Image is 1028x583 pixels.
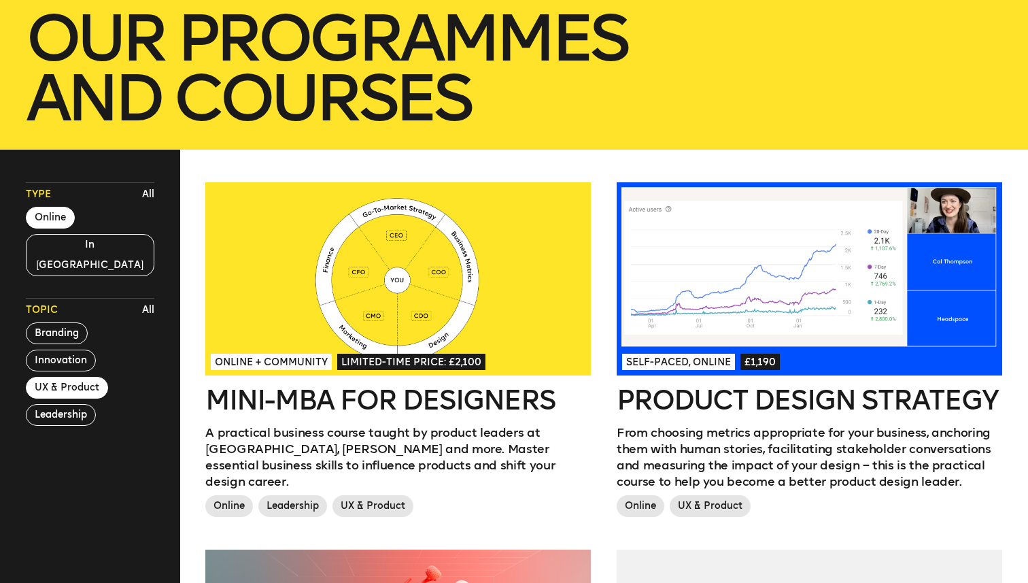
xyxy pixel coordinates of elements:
span: Topic [26,303,58,317]
span: UX & Product [670,495,751,517]
span: Online [205,495,253,517]
button: Leadership [26,404,96,426]
span: UX & Product [332,495,413,517]
a: Online + CommunityLimited-time price: £2,100Mini-MBA for DesignersA practical business course tau... [205,182,591,522]
h2: Product Design Strategy [617,386,1002,414]
span: Limited-time price: £2,100 [337,354,485,370]
a: Self-paced, Online£1,190Product Design StrategyFrom choosing metrics appropriate for your busines... [617,182,1002,522]
h2: Mini-MBA for Designers [205,386,591,414]
button: All [139,184,158,205]
button: All [139,300,158,320]
span: Leadership [258,495,327,517]
span: £1,190 [740,354,780,370]
button: UX & Product [26,377,108,399]
p: From choosing metrics appropriate for your business, anchoring them with human stories, facilitat... [617,424,1002,490]
span: Type [26,188,51,201]
button: Online [26,207,75,229]
button: Innovation [26,350,96,371]
button: In [GEOGRAPHIC_DATA] [26,234,154,276]
p: A practical business course taught by product leaders at [GEOGRAPHIC_DATA], [PERSON_NAME] and mor... [205,424,591,490]
h1: our Programmes and courses [26,8,1002,128]
button: Branding [26,322,88,344]
span: Online + Community [211,354,332,370]
span: Online [617,495,664,517]
span: Self-paced, Online [622,354,735,370]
